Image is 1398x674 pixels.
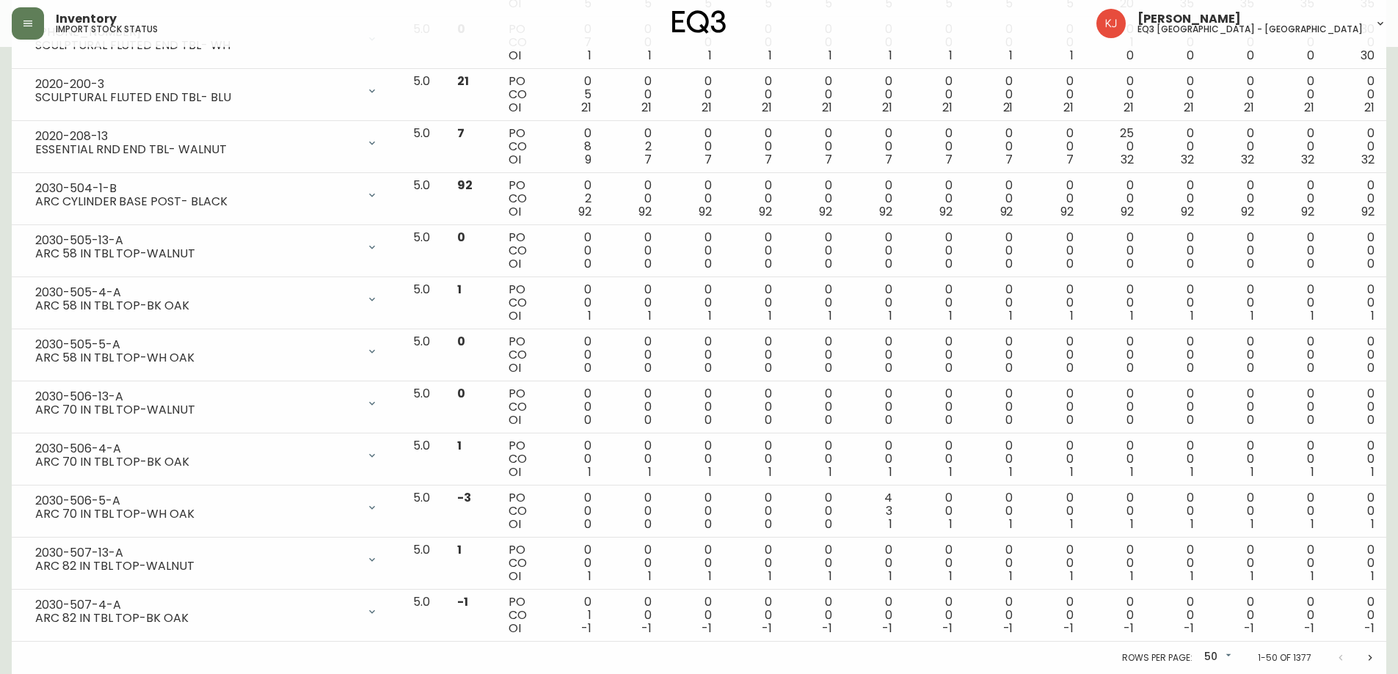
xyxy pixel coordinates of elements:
span: 92 [759,203,772,220]
div: PO CO [509,75,531,114]
span: 21 [1003,99,1013,116]
div: 0 0 [735,75,772,114]
span: 1 [829,307,832,324]
div: 0 0 [1157,387,1194,427]
div: 0 0 [796,127,832,166]
div: 2030-506-13-A [35,390,357,403]
span: 1 [889,47,892,64]
span: 92 [1000,203,1013,220]
span: 0 [825,255,832,272]
div: PO CO [509,179,531,219]
span: 7 [825,151,832,168]
div: 0 0 [735,387,772,427]
div: 0 0 [796,283,832,323]
span: 0 [945,359,953,376]
span: 92 [1060,203,1074,220]
div: 2030-505-5-AARC 58 IN TBL TOP-WH OAK [23,335,390,367]
div: 2030-506-5-AARC 70 IN TBL TOP-WH OAK [23,491,390,524]
span: Inventory [56,13,117,25]
span: 7 [885,151,892,168]
div: 0 0 [1096,179,1133,219]
span: 1 [1009,47,1013,64]
div: 0 0 [1278,75,1314,114]
div: 0 0 [1278,179,1314,219]
div: 0 0 [1036,127,1073,166]
div: 2030-507-4-A [35,598,357,612]
span: 21 [581,99,591,116]
span: 0 [765,359,772,376]
div: 0 0 [856,179,892,219]
span: 1 [1070,307,1074,324]
td: 5.0 [401,381,445,433]
div: 0 0 [1217,179,1254,219]
div: ARC 70 IN TBL TOP-BK OAK [35,455,357,469]
div: 0 0 [1217,387,1254,427]
div: 2030-505-13-AARC 58 IN TBL TOP-WALNUT [23,231,390,263]
div: 0 0 [916,439,953,479]
div: 2030-505-5-A [35,338,357,351]
span: 0 [705,359,712,376]
span: 0 [765,255,772,272]
div: 2030-506-5-A [35,494,357,508]
div: PO CO [509,387,531,427]
div: 0 0 [796,387,832,427]
span: OI [509,151,521,168]
div: 0 0 [675,283,712,323]
span: 0 [1005,359,1013,376]
div: 0 2 [555,179,591,219]
div: 2030-507-13-AARC 82 IN TBL TOP-WALNUT [23,543,390,576]
span: 21 [702,99,712,116]
div: 0 0 [675,231,712,271]
div: 50 [1198,645,1235,670]
span: 0 [584,411,591,428]
span: 0 [945,255,953,272]
div: 0 0 [1036,387,1073,427]
span: 7 [1005,151,1013,168]
div: PO CO [509,127,531,166]
span: 0 [1367,411,1375,428]
div: 0 0 [1096,387,1133,427]
div: 0 0 [1157,23,1194,62]
h5: eq3 [GEOGRAPHIC_DATA] - [GEOGRAPHIC_DATA] [1137,25,1363,34]
img: logo [672,10,727,34]
div: SCULPTURAL FLUTED END TBL- WH [35,39,357,52]
span: 0 [457,385,465,402]
span: 1 [457,281,462,298]
span: 1 [1070,47,1074,64]
div: ARC 70 IN TBL TOP-WALNUT [35,403,357,417]
span: 0 [1367,255,1375,272]
div: 0 0 [916,335,953,375]
span: 1 [768,47,772,64]
span: 21 [1364,99,1375,116]
div: PO CO [509,23,531,62]
span: 1 [1371,307,1375,324]
div: 0 0 [856,231,892,271]
span: 92 [1121,203,1134,220]
span: 1 [1311,307,1314,324]
div: 2030-504-1-B [35,182,357,195]
div: ARC 82 IN TBL TOP-WALNUT [35,560,357,573]
span: 1 [588,47,591,64]
span: 32 [1301,151,1314,168]
div: 0 0 [675,179,712,219]
div: 0 2 [615,127,652,166]
span: 0 [644,255,652,272]
div: 0 0 [1157,283,1194,323]
span: 7 [644,151,652,168]
div: 0 0 [856,387,892,427]
span: 0 [1307,359,1314,376]
div: 0 0 [976,439,1013,479]
div: 0 0 [916,283,953,323]
div: 2030-506-13-AARC 70 IN TBL TOP-WALNUT [23,387,390,420]
div: 0 0 [1036,335,1073,375]
div: 2020-200-3SCULPTURAL FLUTED END TBL- BLU [23,75,390,107]
div: 0 0 [1096,439,1133,479]
span: OI [509,99,521,116]
span: 0 [1005,411,1013,428]
div: 0 0 [916,75,953,114]
div: 0 0 [735,231,772,271]
div: 2020-208-13ESSENTIAL RND END TBL- WALNUT [23,127,390,159]
div: SCULPTURAL FLUTED END TBL- BLU [35,91,357,104]
div: 0 0 [976,179,1013,219]
div: 2030-505-4-A [35,286,357,299]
